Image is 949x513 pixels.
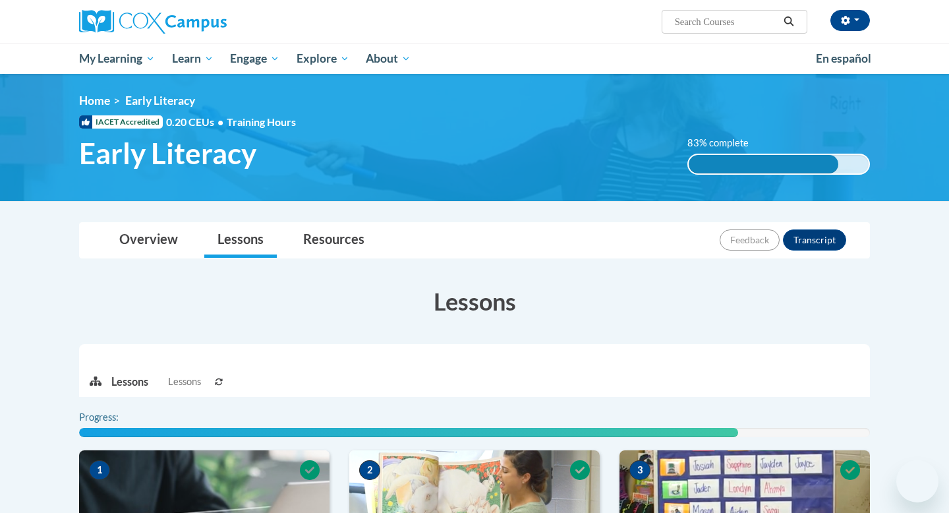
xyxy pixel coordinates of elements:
[687,136,763,150] label: 83% complete
[297,51,349,67] span: Explore
[779,14,799,30] button: Search
[221,44,288,74] a: Engage
[168,375,201,389] span: Lessons
[79,94,110,107] a: Home
[290,223,378,258] a: Resources
[629,460,650,480] span: 3
[79,10,330,34] a: Cox Campus
[79,115,163,129] span: IACET Accredited
[79,410,155,425] label: Progress:
[79,51,155,67] span: My Learning
[816,51,871,65] span: En español
[896,460,938,502] iframe: Button to launch messaging window
[358,44,420,74] a: About
[230,51,279,67] span: Engage
[172,51,214,67] span: Learn
[79,136,256,171] span: Early Literacy
[111,375,148,389] p: Lessons
[89,460,110,480] span: 1
[227,115,296,128] span: Training Hours
[204,223,277,258] a: Lessons
[288,44,358,74] a: Explore
[217,115,223,128] span: •
[79,285,870,318] h3: Lessons
[79,10,227,34] img: Cox Campus
[674,14,779,30] input: Search Courses
[71,44,163,74] a: My Learning
[783,229,846,251] button: Transcript
[166,115,227,129] span: 0.20 CEUs
[720,229,780,251] button: Feedback
[830,10,870,31] button: Account Settings
[359,460,380,480] span: 2
[59,44,890,74] div: Main menu
[807,45,880,73] a: En español
[106,223,191,258] a: Overview
[366,51,411,67] span: About
[689,155,838,173] div: 83% complete
[163,44,222,74] a: Learn
[125,94,195,107] span: Early Literacy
